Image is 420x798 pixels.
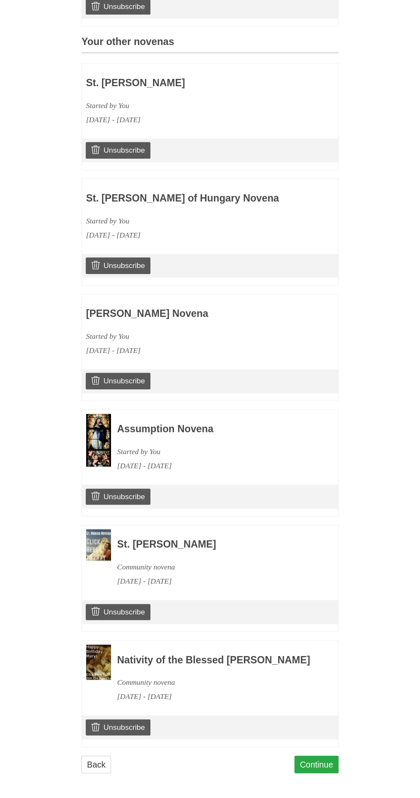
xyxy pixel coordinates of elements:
[81,756,111,773] a: Back
[86,214,284,228] div: Started by You
[86,99,284,113] div: Started by You
[86,644,111,680] img: Novena image
[86,228,284,242] div: [DATE] - [DATE]
[81,36,339,53] h3: Your other novenas
[86,488,150,505] a: Unsubscribe
[86,529,111,560] img: Novena image
[86,329,284,343] div: Started by You
[117,459,315,473] div: [DATE] - [DATE]
[117,675,315,690] div: Community novena
[117,574,315,588] div: [DATE] - [DATE]
[117,424,315,435] h3: Assumption Novena
[117,539,315,550] h3: St. [PERSON_NAME]
[117,655,315,666] h3: Nativity of the Blessed [PERSON_NAME]
[86,373,150,389] a: Unsubscribe
[86,308,284,319] h3: [PERSON_NAME] Novena
[86,343,284,358] div: [DATE] - [DATE]
[117,690,315,704] div: [DATE] - [DATE]
[86,414,111,467] img: Novena image
[86,78,284,89] h3: St. [PERSON_NAME]
[86,719,150,735] a: Unsubscribe
[86,193,284,204] h3: St. [PERSON_NAME] of Hungary Novena
[294,756,339,773] a: Continue
[86,142,150,158] a: Unsubscribe
[86,257,150,274] a: Unsubscribe
[117,560,315,574] div: Community novena
[86,604,150,620] a: Unsubscribe
[86,113,284,127] div: [DATE] - [DATE]
[117,445,315,459] div: Started by You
